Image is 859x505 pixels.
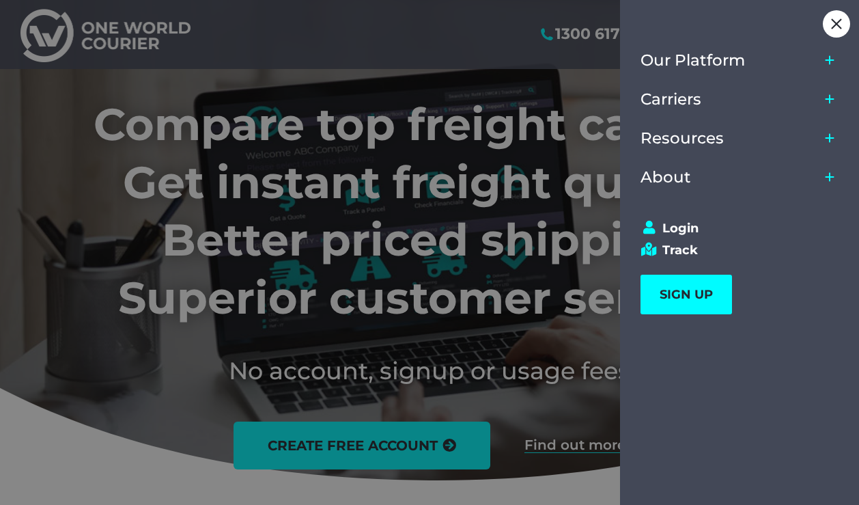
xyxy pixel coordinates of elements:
a: Our Platform [640,41,819,80]
span: SIGN UP [660,287,713,302]
span: Our Platform [640,51,745,70]
span: About [640,168,691,187]
div: Close [823,10,850,38]
a: Login [640,221,826,236]
a: Carriers [640,80,819,119]
a: SIGN UP [640,275,732,314]
a: Resources [640,119,819,158]
span: Carriers [640,90,701,109]
a: About [640,158,819,197]
a: Track [640,243,826,258]
span: Resources [640,129,724,148]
